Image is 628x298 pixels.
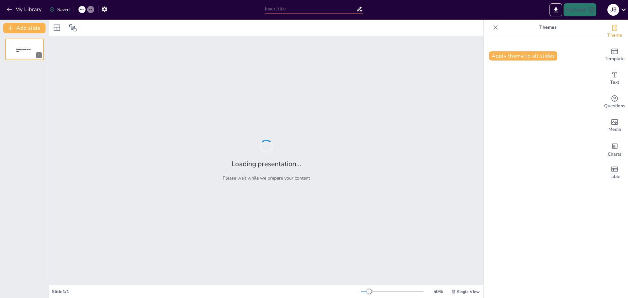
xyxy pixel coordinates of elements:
[609,173,620,180] span: Table
[49,7,70,13] div: Saved
[602,114,628,137] div: Add images, graphics, shapes or video
[430,289,446,295] div: 50 %
[602,67,628,90] div: Add text boxes
[602,161,628,184] div: Add a table
[604,102,625,110] span: Questions
[602,90,628,114] div: Get real-time input from your audience
[223,175,310,181] p: Please wait while we prepare your content
[3,23,45,33] button: Add slide
[69,24,77,32] span: Position
[549,3,562,16] button: Export to PowerPoint
[602,137,628,161] div: Add charts and graphs
[16,48,31,52] span: Sendsteps presentation editor
[607,4,619,16] div: j b
[52,289,361,295] div: Slide 1 / 1
[232,159,301,168] h2: Loading presentation...
[607,3,619,16] button: j b
[602,20,628,43] div: Change the overall theme
[5,39,44,60] div: 1
[265,4,356,14] input: Insert title
[501,20,595,35] p: Themes
[36,52,42,58] div: 1
[489,51,557,61] button: Apply theme to all slides
[608,126,621,133] span: Media
[608,151,621,158] span: Charts
[602,43,628,67] div: Add ready made slides
[564,3,596,16] button: Present
[457,289,480,294] span: Single View
[610,79,619,86] span: Text
[52,23,62,33] div: Layout
[605,55,625,62] span: Template
[5,4,44,15] button: My Library
[607,32,622,39] span: Theme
